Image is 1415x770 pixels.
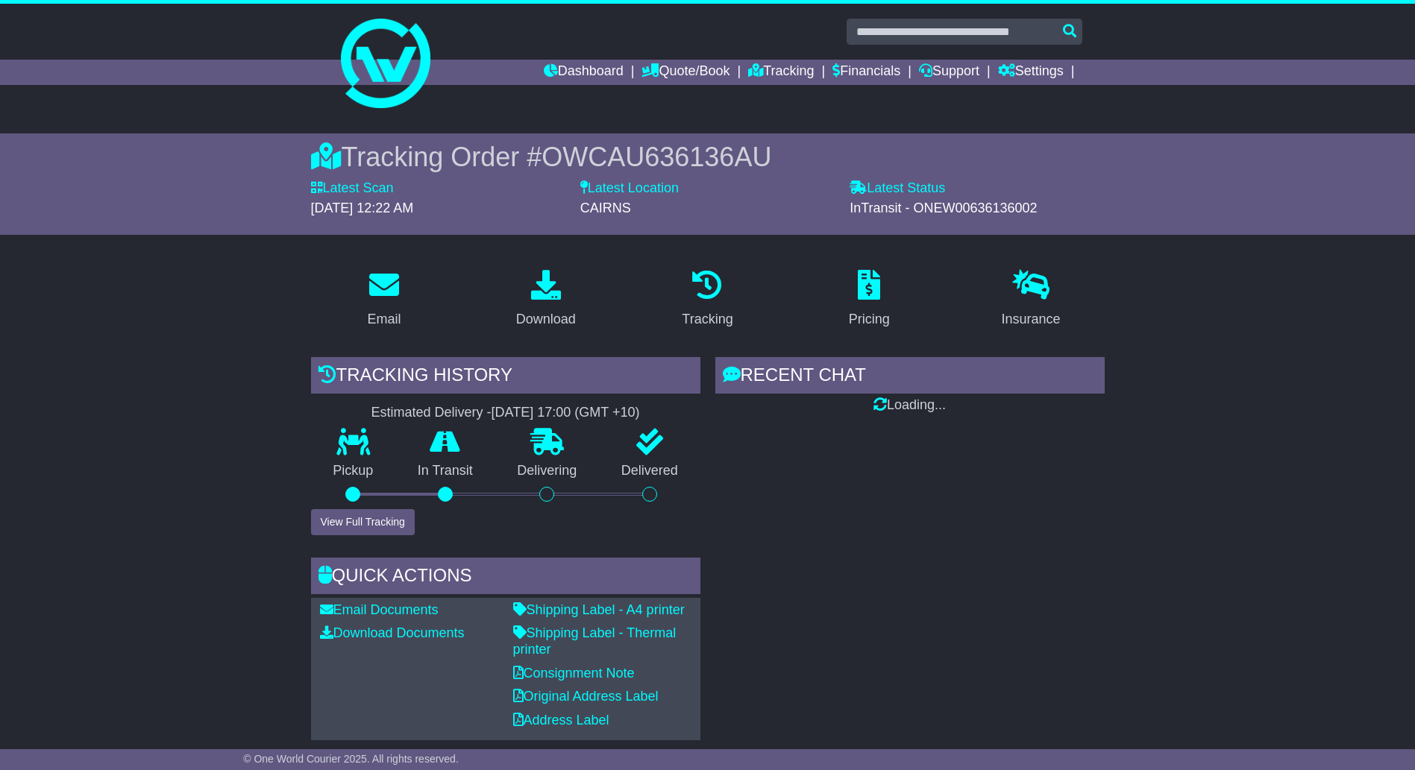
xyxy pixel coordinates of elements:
a: Download [506,265,586,335]
div: Quick Actions [311,558,700,598]
a: Email [357,265,410,335]
div: Insurance [1002,309,1061,329]
p: Pickup [311,463,396,479]
div: Tracking [682,309,732,329]
span: [DATE] 12:22 AM [311,201,414,215]
a: Support [919,60,979,85]
a: Insurance [992,265,1070,335]
div: Tracking Order # [311,141,1105,173]
a: Tracking [748,60,814,85]
span: © One World Courier 2025. All rights reserved. [243,753,459,765]
p: In Transit [395,463,495,479]
a: Shipping Label - A4 printer [513,602,685,617]
p: Delivered [599,463,700,479]
p: Delivering [495,463,600,479]
div: Email [367,309,401,329]
a: Original Address Label [513,689,659,704]
label: Latest Location [580,180,679,197]
span: InTransit - ONEW00636136002 [850,201,1037,215]
a: Tracking [672,265,742,335]
div: Pricing [849,309,890,329]
div: Tracking history [311,357,700,397]
span: OWCAU636136AU [542,142,771,172]
a: Pricing [839,265,900,335]
a: Shipping Label - Thermal printer [513,625,677,657]
a: Settings [998,60,1064,85]
a: Dashboard [544,60,624,85]
div: Loading... [715,397,1105,414]
div: [DATE] 17:00 (GMT +10) [492,405,640,421]
label: Latest Scan [311,180,394,197]
a: Quote/Book [641,60,730,85]
a: Financials [832,60,900,85]
a: Download Documents [320,625,465,640]
a: Address Label [513,713,609,728]
button: View Full Tracking [311,509,415,535]
a: Consignment Note [513,666,635,681]
span: CAIRNS [580,201,631,215]
div: Download [516,309,576,329]
div: Estimated Delivery - [311,405,700,421]
div: RECENT CHAT [715,357,1105,397]
label: Latest Status [850,180,945,197]
a: Email Documents [320,602,439,617]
